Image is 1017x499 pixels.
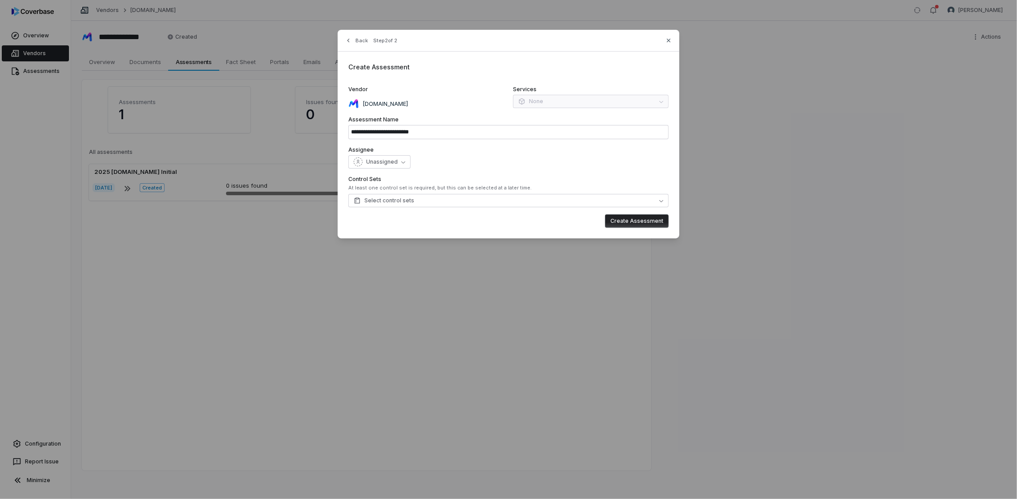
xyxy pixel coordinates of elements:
[348,63,410,71] span: Create Assessment
[348,86,368,93] span: Vendor
[348,185,669,191] div: At least one control set is required, but this can be selected at a later time.
[513,86,669,93] label: Services
[359,100,408,109] p: [DOMAIN_NAME]
[605,214,669,228] button: Create Assessment
[373,37,397,44] span: Step 2 of 2
[348,116,669,123] label: Assessment Name
[348,146,669,153] label: Assignee
[354,197,414,204] span: Select control sets
[366,158,398,165] span: Unassigned
[348,176,669,183] label: Control Sets
[342,32,371,48] button: Back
